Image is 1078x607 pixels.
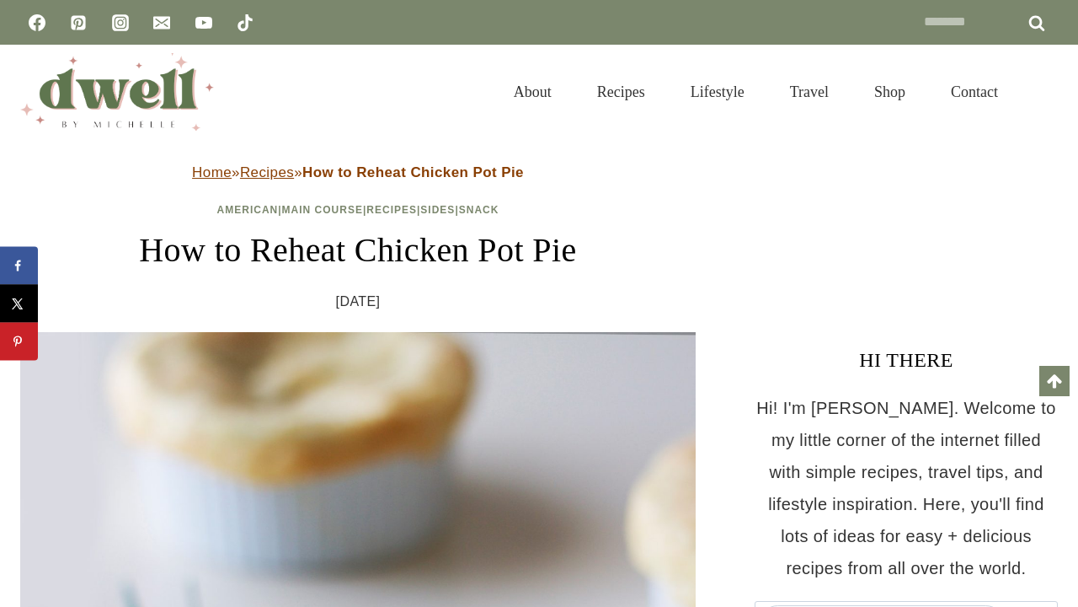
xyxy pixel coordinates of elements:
time: [DATE] [336,289,381,314]
a: Snack [459,204,499,216]
a: Lifestyle [668,62,767,121]
a: Shop [851,62,928,121]
a: Instagram [104,6,137,40]
a: Contact [928,62,1021,121]
h3: HI THERE [755,345,1058,375]
span: » » [192,164,524,180]
a: Facebook [20,6,54,40]
a: Email [145,6,179,40]
button: View Search Form [1029,78,1058,106]
a: TikTok [228,6,262,40]
a: American [217,204,279,216]
a: Scroll to top [1039,366,1070,396]
a: Recipes [240,164,294,180]
a: Pinterest [61,6,95,40]
nav: Primary Navigation [491,62,1021,121]
a: Main Course [282,204,363,216]
a: Recipes [366,204,417,216]
p: Hi! I'm [PERSON_NAME]. Welcome to my little corner of the internet filled with simple recipes, tr... [755,392,1058,584]
a: Home [192,164,232,180]
a: About [491,62,574,121]
a: Sides [420,204,455,216]
a: Travel [767,62,851,121]
img: DWELL by michelle [20,53,214,131]
a: YouTube [187,6,221,40]
a: Recipes [574,62,668,121]
span: | | | | [217,204,499,216]
strong: How to Reheat Chicken Pot Pie [302,164,524,180]
h1: How to Reheat Chicken Pot Pie [20,225,696,276]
